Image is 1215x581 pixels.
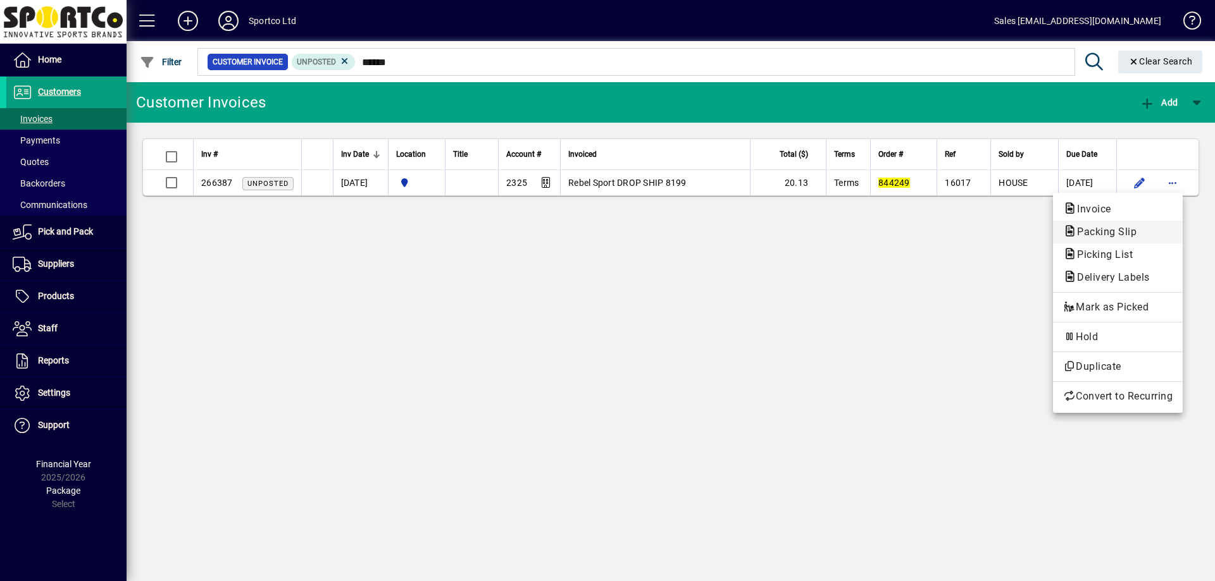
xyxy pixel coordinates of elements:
span: Hold [1063,329,1173,345]
span: Duplicate [1063,359,1173,374]
span: Packing Slip [1063,226,1143,238]
span: Delivery Labels [1063,271,1156,283]
span: Picking List [1063,248,1139,260]
span: Mark as Picked [1063,300,1173,315]
span: Convert to Recurring [1063,389,1173,404]
span: Invoice [1063,203,1118,215]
